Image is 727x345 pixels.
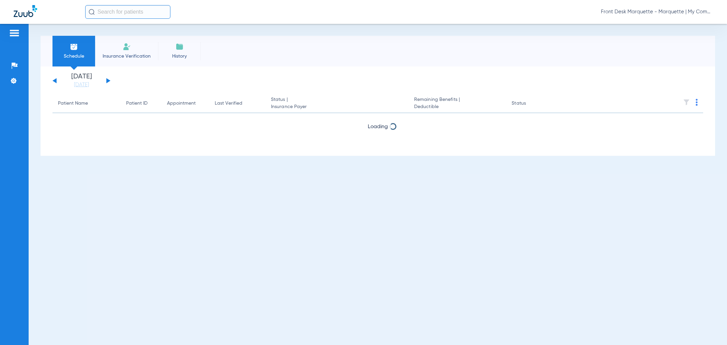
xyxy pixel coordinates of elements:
div: Patient Name [58,100,88,107]
div: Last Verified [215,100,242,107]
img: hamburger-icon [9,29,20,37]
span: Schedule [58,53,90,60]
div: Patient ID [126,100,156,107]
div: Patient Name [58,100,115,107]
img: Search Icon [89,9,95,15]
li: [DATE] [61,73,102,88]
span: Insurance Payer [271,103,403,110]
img: Schedule [70,43,78,51]
span: Front Desk Marquette - Marquette | My Community Dental Centers [601,9,713,15]
div: Appointment [167,100,204,107]
input: Search for patients [85,5,170,19]
span: Loading [368,124,388,130]
span: History [163,53,196,60]
a: [DATE] [61,81,102,88]
th: Status | [266,94,409,113]
span: Deductible [414,103,501,110]
img: Zuub Logo [14,5,37,17]
div: Last Verified [215,100,260,107]
div: Patient ID [126,100,148,107]
img: group-dot-blue.svg [696,99,698,106]
span: Insurance Verification [100,53,153,60]
img: History [176,43,184,51]
th: Status [506,94,552,113]
th: Remaining Benefits | [409,94,506,113]
img: Manual Insurance Verification [123,43,131,51]
img: filter.svg [683,99,690,106]
div: Appointment [167,100,196,107]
